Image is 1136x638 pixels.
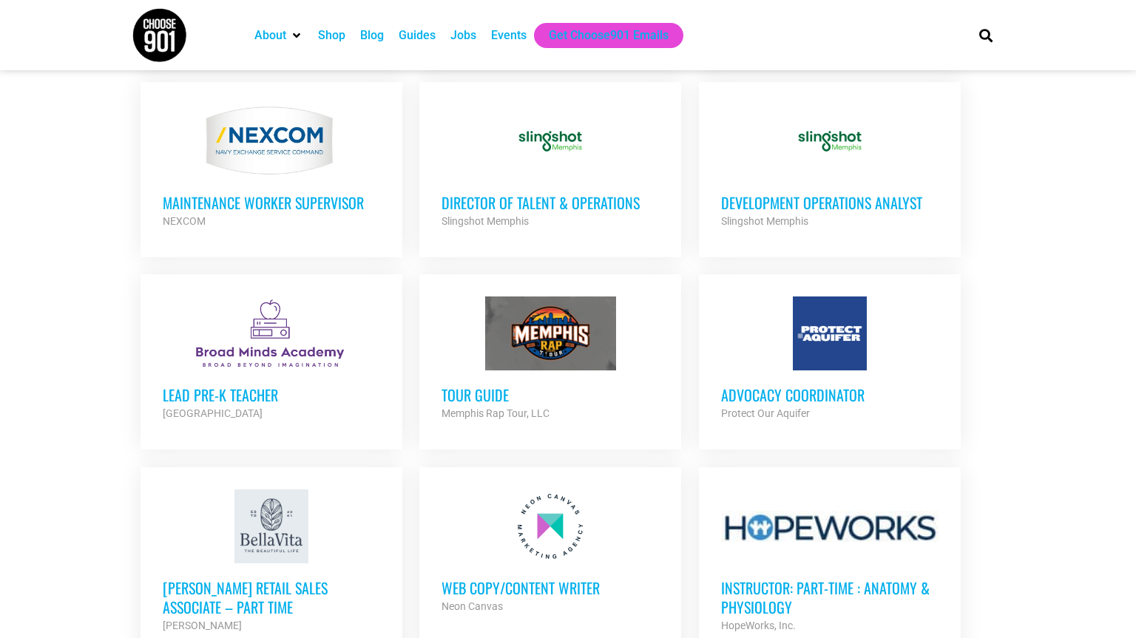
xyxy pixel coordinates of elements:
[141,274,402,444] a: Lead Pre-K Teacher [GEOGRAPHIC_DATA]
[254,27,286,44] a: About
[419,467,681,637] a: Web Copy/Content Writer Neon Canvas
[721,578,939,617] h3: Instructor: Part-Time : Anatomy & Physiology
[247,23,954,48] nav: Main nav
[141,82,402,252] a: MAINTENANCE WORKER SUPERVISOR NEXCOM
[721,215,808,227] strong: Slingshot Memphis
[699,82,961,252] a: Development Operations Analyst Slingshot Memphis
[721,385,939,404] h3: Advocacy Coordinator
[974,23,998,47] div: Search
[442,407,550,419] strong: Memphis Rap Tour, LLC
[163,620,242,631] strong: [PERSON_NAME]
[163,385,380,404] h3: Lead Pre-K Teacher
[163,215,206,227] strong: NEXCOM
[419,82,681,252] a: Director of Talent & Operations Slingshot Memphis
[247,23,311,48] div: About
[163,578,380,617] h3: [PERSON_NAME] Retail Sales Associate – Part Time
[163,193,380,212] h3: MAINTENANCE WORKER SUPERVISOR
[549,27,669,44] a: Get Choose901 Emails
[450,27,476,44] a: Jobs
[442,578,659,597] h3: Web Copy/Content Writer
[721,620,796,631] strong: HopeWorks, Inc.
[699,274,961,444] a: Advocacy Coordinator Protect Our Aquifer
[442,600,503,612] strong: Neon Canvas
[721,193,939,212] h3: Development Operations Analyst
[399,27,436,44] a: Guides
[442,385,659,404] h3: Tour Guide
[442,215,529,227] strong: Slingshot Memphis
[318,27,345,44] a: Shop
[442,193,659,212] h3: Director of Talent & Operations
[163,407,263,419] strong: [GEOGRAPHIC_DATA]
[419,274,681,444] a: Tour Guide Memphis Rap Tour, LLC
[721,407,810,419] strong: Protect Our Aquifer
[491,27,527,44] a: Events
[360,27,384,44] a: Blog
